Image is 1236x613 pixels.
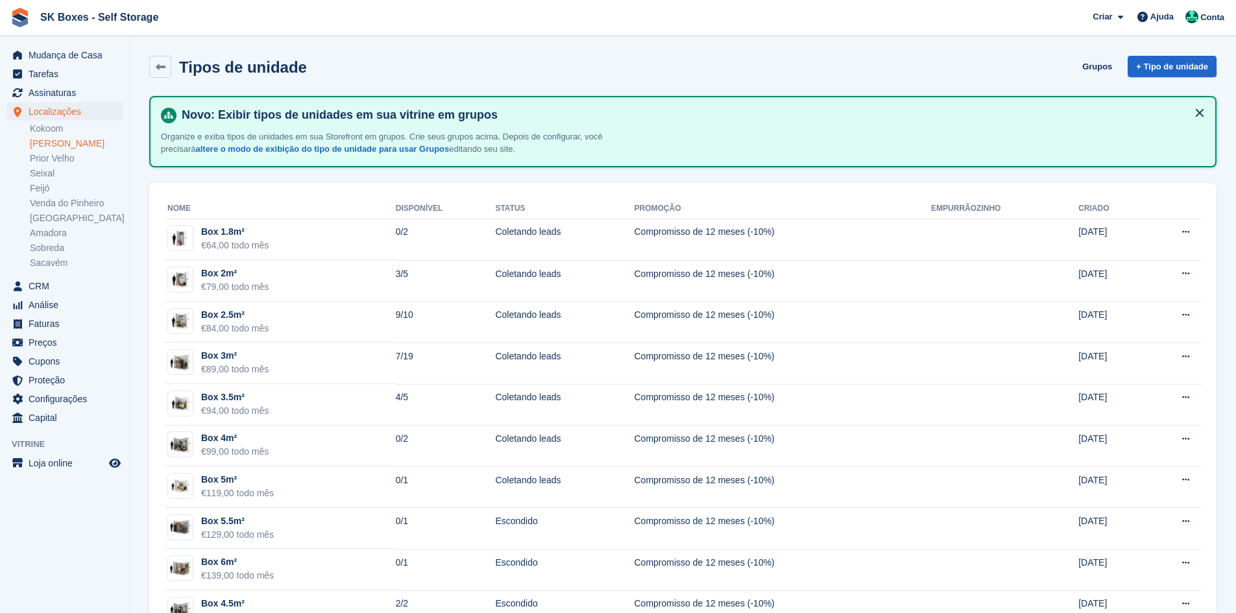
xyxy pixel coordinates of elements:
div: €94,00 todo mês [201,404,269,418]
td: Compromisso de 12 meses (-10%) [634,549,931,590]
img: 60-sqft-unit.jpg [168,518,193,536]
td: Coletando leads [495,219,634,260]
a: menu [6,390,123,408]
td: Compromisso de 12 meses (-10%) [634,508,931,549]
th: Criado [1078,198,1143,219]
td: 3/5 [396,260,496,302]
span: Proteção [29,371,106,389]
div: €129,00 todo mês [201,528,274,542]
a: menu [6,454,123,472]
td: Compromisso de 12 meses (-10%) [634,219,931,260]
td: Coletando leads [495,343,634,384]
th: Empurrãozinho [931,198,1078,219]
td: Escondido [495,549,634,590]
a: menu [6,277,123,295]
td: 9/10 [396,302,496,343]
td: 7/19 [396,343,496,384]
a: Seixal [30,167,123,180]
div: €64,00 todo mês [201,239,269,252]
td: [DATE] [1078,219,1143,260]
div: €139,00 todo mês [201,569,274,583]
div: €119,00 todo mês [201,487,274,500]
a: menu [6,46,123,64]
a: [GEOGRAPHIC_DATA] [30,212,123,224]
div: €89,00 todo mês [201,363,269,376]
div: Box 4m² [201,431,269,445]
div: Box 5m² [201,473,274,487]
img: stora-icon-8386f47178a22dfd0bd8f6a31ec36ba5ce8667c1dd55bd0f319d3a0aa187defe.svg [10,8,30,27]
th: Disponível [396,198,496,219]
td: Compromisso de 12 meses (-10%) [634,343,931,384]
span: Preços [29,333,106,352]
a: menu [6,371,123,389]
h4: Novo: Exibir tipos de unidades em sua vitrine em grupos [176,108,1205,123]
span: Vitrine [12,438,129,451]
div: Box 1.8m² [201,225,269,239]
p: Organize e exiba tipos de unidades em sua Storefront em grupos. Crie seus grupos acima. Depois de... [161,130,648,156]
th: Status [495,198,634,219]
div: Box 2.5m² [201,308,269,322]
span: Localizações [29,102,106,121]
span: Conta [1200,11,1224,24]
a: [PERSON_NAME] [30,138,123,150]
div: Box 3.5m² [201,391,269,404]
span: Configurações [29,390,106,408]
td: Compromisso de 12 meses (-10%) [634,466,931,508]
span: Cupons [29,352,106,370]
td: 0/1 [396,466,496,508]
img: 64-sqft-unit.jpg [168,559,193,578]
div: Box 5.5m² [201,514,274,528]
td: Coletando leads [495,302,634,343]
td: [DATE] [1078,466,1143,508]
span: Ajuda [1150,10,1174,23]
td: Compromisso de 12 meses (-10%) [634,260,931,302]
td: [DATE] [1078,384,1143,426]
img: 32-sqft-unit.jpg [168,353,193,372]
a: menu [6,65,123,83]
td: [DATE] [1078,426,1143,467]
td: [DATE] [1078,508,1143,549]
img: 50-sqft-unit.jpg [168,477,193,496]
td: Compromisso de 12 meses (-10%) [634,302,931,343]
td: Coletando leads [495,426,634,467]
td: [DATE] [1078,302,1143,343]
a: Kokoom [30,123,123,135]
span: Assinaturas [29,84,106,102]
a: Venda do Pinheiro [30,197,123,210]
span: Capital [29,409,106,427]
span: Criar [1093,10,1112,23]
td: [DATE] [1078,260,1143,302]
td: 0/2 [396,219,496,260]
span: Faturas [29,315,106,333]
td: [DATE] [1078,343,1143,384]
div: €99,00 todo mês [201,445,269,459]
td: Escondido [495,508,634,549]
span: Loja online [29,454,106,472]
a: Sacavém [30,257,123,269]
h2: Tipos de unidade [179,58,307,76]
div: Box 3m² [201,349,269,363]
td: 0/1 [396,549,496,590]
img: 10-sqft-unit.jpg [168,229,193,248]
a: Grupos [1077,56,1117,77]
a: Sobreda [30,242,123,254]
a: menu [6,333,123,352]
div: Box 4.5m² [201,597,274,610]
img: 20-sqft-unit.jpg [168,270,193,289]
img: 25-sqft-unit.jpg [168,311,193,330]
td: Compromisso de 12 meses (-10%) [634,384,931,426]
a: Amadora [30,227,123,239]
span: CRM [29,277,106,295]
div: €79,00 todo mês [201,280,269,294]
td: 0/1 [396,508,496,549]
div: €84,00 todo mês [201,322,269,335]
div: Box 6m² [201,555,274,569]
a: menu [6,84,123,102]
a: Feijó [30,182,123,195]
span: Análise [29,296,106,314]
td: Coletando leads [495,466,634,508]
th: Nome [165,198,396,219]
img: SK Boxes - Comercial [1185,10,1198,23]
td: Coletando leads [495,260,634,302]
td: Compromisso de 12 meses (-10%) [634,426,931,467]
